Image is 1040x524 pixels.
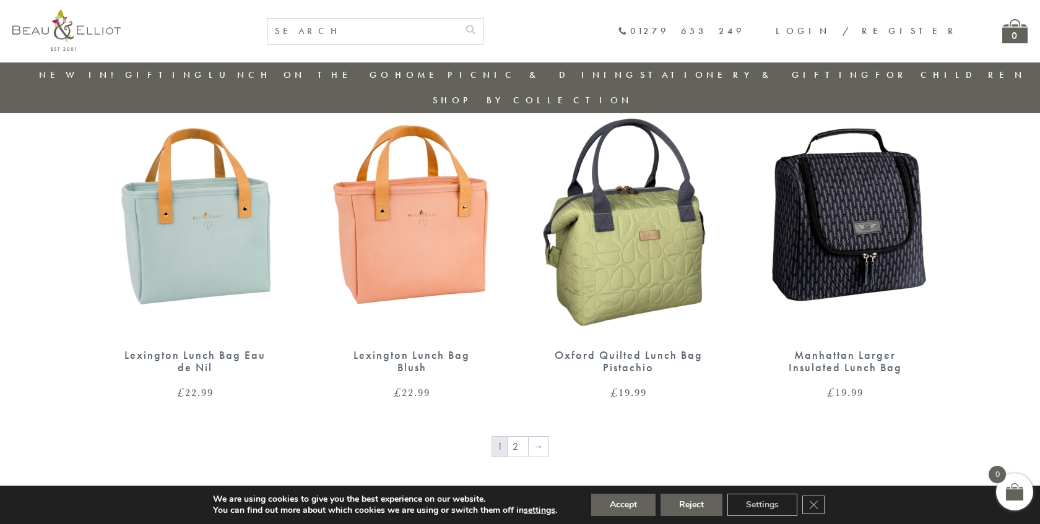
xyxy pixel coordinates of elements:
bdi: 19.99 [610,385,647,400]
img: Oxford quilted lunch bag pistachio [532,89,724,337]
button: Close GDPR Cookie Banner [802,496,825,514]
a: 01279 653 249 [618,26,745,37]
a: Oxford quilted lunch bag pistachio Oxford Quilted Lunch Bag Pistachio £19.99 [532,89,724,398]
img: logo [12,9,121,51]
div: Oxford Quilted Lunch Bag Pistachio [554,349,703,374]
a: For Children [875,69,1026,81]
a: Manhattan Larger Lunch Bag Manhattan Larger Insulated Lunch Bag £19.99 [749,89,941,398]
button: Reject [661,494,722,516]
a: Lunch On The Go [209,69,392,81]
span: £ [177,385,185,400]
a: Gifting [125,69,206,81]
a: Picnic & Dining [448,69,637,81]
img: Lexington lunch bag blush [316,89,508,337]
bdi: 22.99 [177,385,214,400]
div: Lexington Lunch Bag Blush [337,349,486,374]
a: New in! [39,69,122,81]
a: Lexington lunch bag blush Lexington Lunch Bag Blush £22.99 [316,89,508,398]
span: £ [394,385,402,400]
span: £ [610,385,618,400]
div: Lexington Lunch Bag Eau de Nil [121,349,269,374]
bdi: 19.99 [827,385,864,400]
button: settings [524,505,555,516]
a: Page 2 [508,437,528,457]
a: Login / Register [776,25,959,37]
span: Page 1 [492,437,507,457]
a: 0 [1002,19,1028,43]
p: We are using cookies to give you the best experience on our website. [213,494,557,505]
button: Settings [727,494,797,516]
a: → [529,437,548,457]
div: Manhattan Larger Insulated Lunch Bag [771,349,919,374]
span: 0 [989,466,1006,483]
bdi: 22.99 [394,385,430,400]
span: £ [827,385,835,400]
img: Manhattan Larger Lunch Bag [749,89,941,337]
a: Stationery & Gifting [640,69,872,81]
p: You can find out more about which cookies we are using or switch them off in . [213,505,557,516]
button: Accept [591,494,656,516]
input: SEARCH [267,19,458,44]
a: Shop by collection [433,94,633,106]
nav: Product Pagination [99,436,941,460]
a: Lexington lunch bag eau de nil Lexington Lunch Bag Eau de Nil £22.99 [99,89,291,398]
img: Lexington lunch bag eau de nil [99,89,291,337]
a: Home [395,69,444,81]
